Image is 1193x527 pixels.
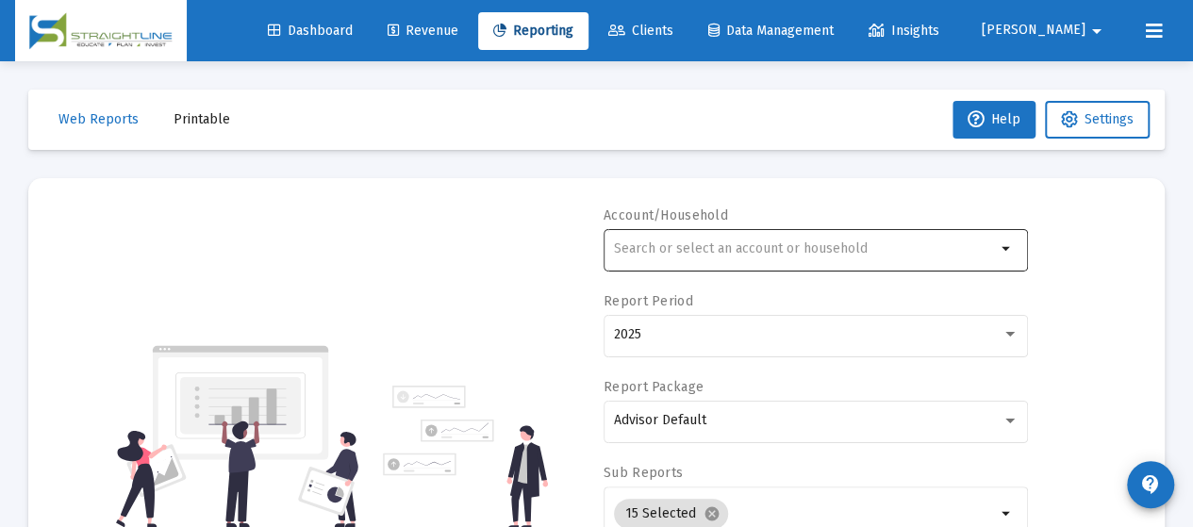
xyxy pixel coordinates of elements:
span: Web Reports [58,111,139,127]
span: Advisor Default [614,412,706,428]
a: Dashboard [253,12,368,50]
label: Sub Reports [604,465,683,481]
span: Data Management [708,23,834,39]
a: Reporting [478,12,588,50]
button: Settings [1045,101,1150,139]
span: [PERSON_NAME] [982,23,1085,39]
label: Report Period [604,293,693,309]
button: Printable [158,101,245,139]
span: Revenue [388,23,458,39]
span: Insights [869,23,939,39]
a: Data Management [693,12,849,50]
span: Settings [1085,111,1134,127]
mat-icon: contact_support [1139,473,1162,496]
a: Revenue [373,12,473,50]
button: Help [953,101,1036,139]
span: Dashboard [268,23,353,39]
span: Printable [174,111,230,127]
a: Clients [593,12,688,50]
img: Dashboard [29,12,173,50]
mat-icon: arrow_drop_down [996,238,1019,260]
mat-icon: arrow_drop_down [996,502,1019,525]
span: Clients [608,23,673,39]
label: Report Package [604,379,704,395]
a: Insights [853,12,954,50]
button: [PERSON_NAME] [959,11,1131,49]
input: Search or select an account or household [614,241,996,256]
mat-icon: cancel [704,505,721,522]
span: 2025 [614,326,641,342]
mat-icon: arrow_drop_down [1085,12,1108,50]
button: Web Reports [43,101,154,139]
label: Account/Household [604,207,728,223]
span: Reporting [493,23,573,39]
span: Help [968,111,1020,127]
